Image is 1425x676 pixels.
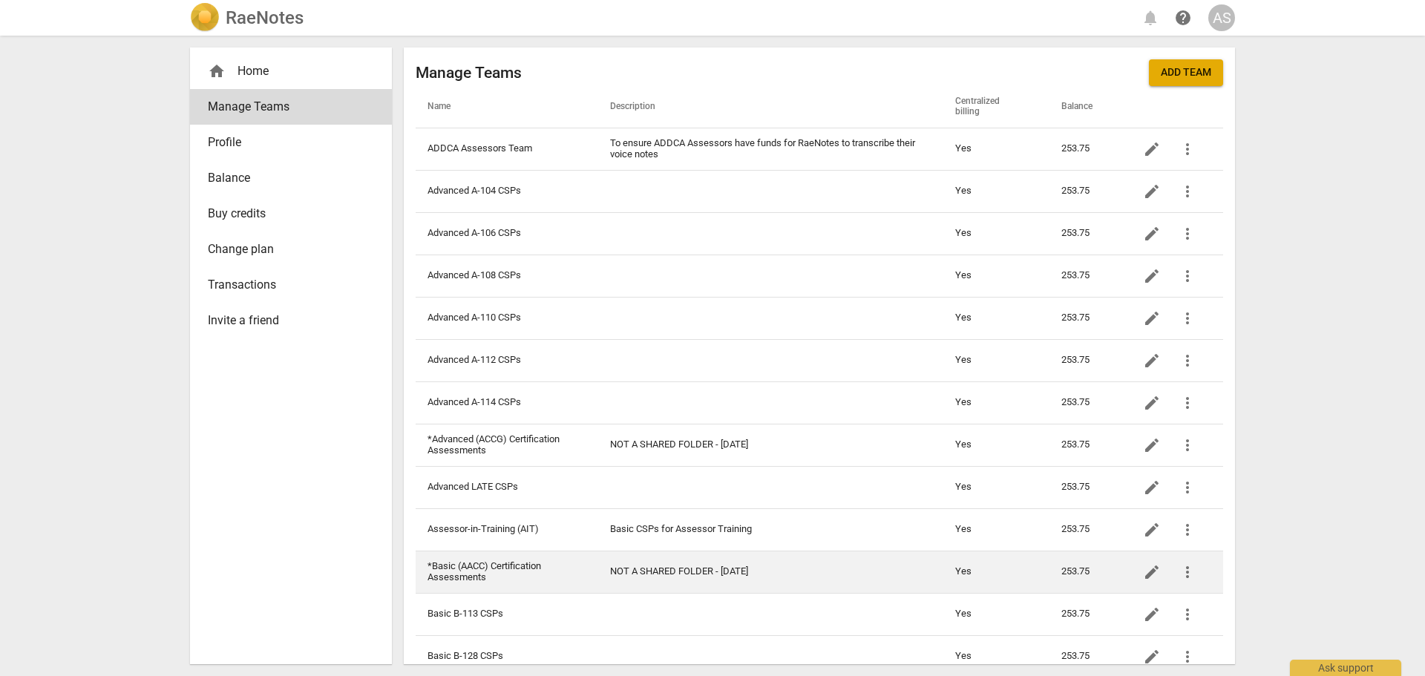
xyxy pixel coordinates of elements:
[1143,352,1161,370] span: edit
[1179,140,1196,158] span: more_vert
[208,62,226,80] span: home
[190,3,304,33] a: LogoRaeNotes
[190,160,392,196] a: Balance
[943,551,1049,593] td: Yes
[190,196,392,232] a: Buy credits
[1143,225,1161,243] span: edit
[1179,648,1196,666] span: more_vert
[943,508,1049,551] td: Yes
[1049,128,1122,170] td: 253.75
[208,98,362,116] span: Manage Teams
[190,53,392,89] div: Home
[1179,394,1196,412] span: more_vert
[416,64,522,82] h2: Manage Teams
[943,128,1049,170] td: Yes
[943,381,1049,424] td: Yes
[1049,466,1122,508] td: 253.75
[190,303,392,338] a: Invite a friend
[208,240,362,258] span: Change plan
[208,134,362,151] span: Profile
[416,551,598,593] td: *Basic (AACC) Certification Assessments
[943,170,1049,212] td: Yes
[226,7,304,28] h2: RaeNotes
[1179,183,1196,200] span: more_vert
[1049,551,1122,593] td: 253.75
[943,339,1049,381] td: Yes
[416,255,598,297] td: Advanced A-108 CSPs
[190,232,392,267] a: Change plan
[598,551,943,593] td: NOT A SHARED FOLDER - [DATE]
[1143,606,1161,623] span: edit
[416,297,598,339] td: Advanced A-110 CSPs
[416,339,598,381] td: Advanced A-112 CSPs
[416,212,598,255] td: Advanced A-106 CSPs
[943,212,1049,255] td: Yes
[1049,297,1122,339] td: 253.75
[1149,59,1223,86] button: Add team
[208,205,362,223] span: Buy credits
[416,381,598,424] td: Advanced A-114 CSPs
[598,128,943,170] td: To ensure ADDCA Assessors have funds for RaeNotes to transcribe their voice notes
[1049,339,1122,381] td: 253.75
[1179,606,1196,623] span: more_vert
[1161,65,1211,80] span: Add team
[1170,4,1196,31] a: Help
[427,101,468,113] span: Name
[1049,255,1122,297] td: 253.75
[943,466,1049,508] td: Yes
[416,424,598,466] td: *Advanced (ACCG) Certification Assessments
[598,424,943,466] td: NOT A SHARED FOLDER - [DATE]
[190,3,220,33] img: Logo
[416,128,598,170] td: ADDCA Assessors Team
[1049,212,1122,255] td: 253.75
[943,297,1049,339] td: Yes
[190,267,392,303] a: Transactions
[1143,183,1161,200] span: edit
[1290,660,1401,676] div: Ask support
[1179,225,1196,243] span: more_vert
[208,276,362,294] span: Transactions
[943,593,1049,635] td: Yes
[943,424,1049,466] td: Yes
[1179,563,1196,581] span: more_vert
[416,466,598,508] td: Advanced LATE CSPs
[1143,521,1161,539] span: edit
[1049,381,1122,424] td: 253.75
[1049,593,1122,635] td: 253.75
[190,89,392,125] a: Manage Teams
[1208,4,1235,31] button: AS
[190,125,392,160] a: Profile
[208,312,362,329] span: Invite a friend
[1179,309,1196,327] span: more_vert
[1179,521,1196,539] span: more_vert
[1143,394,1161,412] span: edit
[1049,508,1122,551] td: 253.75
[1143,648,1161,666] span: edit
[1143,563,1161,581] span: edit
[416,593,598,635] td: Basic B-113 CSPs
[610,101,673,113] span: Description
[1143,267,1161,285] span: edit
[416,170,598,212] td: Advanced A-104 CSPs
[1179,479,1196,496] span: more_vert
[1179,267,1196,285] span: more_vert
[208,169,362,187] span: Balance
[1143,309,1161,327] span: edit
[943,255,1049,297] td: Yes
[1049,170,1122,212] td: 253.75
[1049,424,1122,466] td: 253.75
[1143,436,1161,454] span: edit
[416,508,598,551] td: Assessor-in-Training (AIT)
[208,62,362,80] div: Home
[955,96,1038,117] span: Centralized billing
[1143,479,1161,496] span: edit
[1179,436,1196,454] span: more_vert
[598,508,943,551] td: Basic CSPs for Assessor Training
[1143,140,1161,158] span: edit
[1179,352,1196,370] span: more_vert
[1174,9,1192,27] span: help
[1061,101,1110,113] span: Balance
